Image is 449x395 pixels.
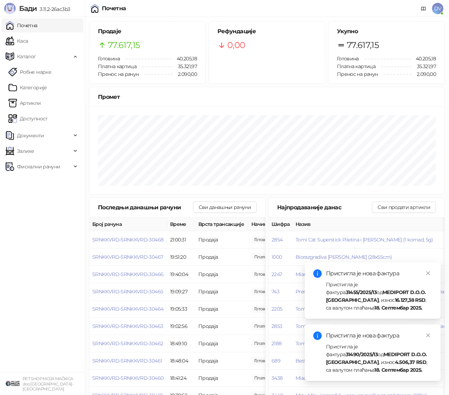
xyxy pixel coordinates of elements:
[98,71,139,77] span: Пренос на рачун
[337,63,375,70] span: Платна картица
[337,55,359,62] span: Готовина
[102,6,126,11] div: Почетна
[337,27,436,36] h5: Укупно
[6,34,28,48] a: Каса
[193,202,257,213] button: Сви данашњи рачуни
[412,70,436,78] span: 2.090,00
[272,306,282,312] button: 2205
[92,288,163,295] button: SRNKKVRD-SRNKKVRD-30465
[432,3,443,14] span: DV
[173,62,197,70] span: 35.321,97
[92,306,163,312] button: SRNKKVRD-SRNKKVRD-30464
[167,318,196,335] td: 19:02:56
[272,375,282,381] button: 3438
[17,49,36,64] span: Каталог
[424,331,432,339] a: Close
[92,340,163,347] button: SRNKKVRD-SRNKKVRD-30462
[296,358,396,364] button: Besta Regular prostirke (60x45cm, 1 Komad)
[313,269,322,278] span: info-circle
[4,3,16,14] img: Logo
[108,38,140,52] span: 77.617,15
[374,305,422,311] strong: 18. Септембар 2025.
[346,289,377,295] strong: 31455/2025/13
[8,112,48,126] a: Доступност
[326,281,432,312] div: Пристигла је фактура од , износ , са валутом плаћања
[272,340,281,347] button: 2188
[92,323,163,329] button: SRNKKVRD-SRNKKVRD-30463
[167,266,196,283] td: 19:40:04
[196,352,249,370] td: Продаја
[98,203,193,212] div: Последњи данашњи рачуни
[412,62,436,70] span: 35.321,97
[196,231,249,249] td: Продаја
[167,370,196,387] td: 18:41:24
[98,27,197,36] h5: Продаје
[269,217,293,231] th: Шифра
[167,217,196,231] th: Време
[251,322,289,330] span: 2.508,00
[296,254,392,260] span: Biorazgradiva [PERSON_NAME] (28x55cm)
[92,271,163,277] button: SRNKKVRD-SRNKKVRD-30466
[196,217,249,231] th: Врста трансакције
[6,377,20,391] img: 64x64-companyLogo-9f44b8df-f022-41eb-b7d6-300ad218de09.png
[374,367,422,373] strong: 18. Септембар 2025.
[296,375,428,381] button: Miau Miau komadići u sosu za mačke sa govedinom (100g)
[172,55,197,62] span: 40.205,18
[251,288,275,295] span: 1.000,00
[6,18,37,32] a: Почетна
[167,300,196,318] td: 19:05:33
[251,357,275,365] span: 2.000,00
[196,249,249,266] td: Продаја
[17,128,44,143] span: Документи
[347,38,379,52] span: 77.617,15
[426,271,431,276] span: close
[251,270,275,278] span: 2.005,00
[426,333,431,338] span: close
[167,231,196,249] td: 21:00:31
[217,27,316,36] h5: Рефундације
[296,340,420,347] button: Tomi Cat Superstick Ćuretina i Jagnjetina (1 komad, 5g)
[251,340,289,347] span: 419,99
[227,38,245,52] span: 0,00
[296,271,430,277] span: Miamor Slad krem za izbacivanje dlake sa ukusom sira (15g)
[251,236,275,244] span: 15.920,00
[272,237,282,243] button: 2854
[326,343,432,374] div: Пристигла је фактура од , износ , са валутом плаћања
[92,358,162,364] button: SRNKKVRD-SRNKKVRD-30461
[196,266,249,283] td: Продаја
[92,375,163,381] button: SRNKKVRD-SRNKKVRD-30460
[372,202,436,213] button: Сви продати артикли
[251,253,289,261] span: 4.050,00
[196,300,249,318] td: Продаја
[272,323,282,329] button: 2853
[8,65,51,79] a: Робне марке
[296,237,433,243] button: Tomi Cat Superstick Piletina i [PERSON_NAME] (1 komad, 5g)
[89,217,167,231] th: Број рачуна
[249,217,319,231] th: Начини плаћања
[277,203,372,212] div: Најпродаваније данас
[8,96,41,110] a: ArtikliАртикли
[346,351,378,358] strong: 31490/2025/13
[395,297,426,303] strong: 16.127,38 RSD
[92,254,163,260] button: SRNKKVRD-SRNKKVRD-30467
[418,3,429,14] a: Документација
[424,269,432,277] a: Close
[251,305,275,313] span: 4.000,00
[395,359,426,365] strong: 4.506,37 RSD
[411,55,436,62] span: 40.205,18
[98,92,436,101] div: Промет
[296,306,412,312] button: Tomi Cat Superstick Losos i Pastrmka (1 komad, 5g)
[23,376,73,391] small: PET SHOP MOJA MAČKICA doo [GEOGRAPHIC_DATA]-[GEOGRAPHIC_DATA]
